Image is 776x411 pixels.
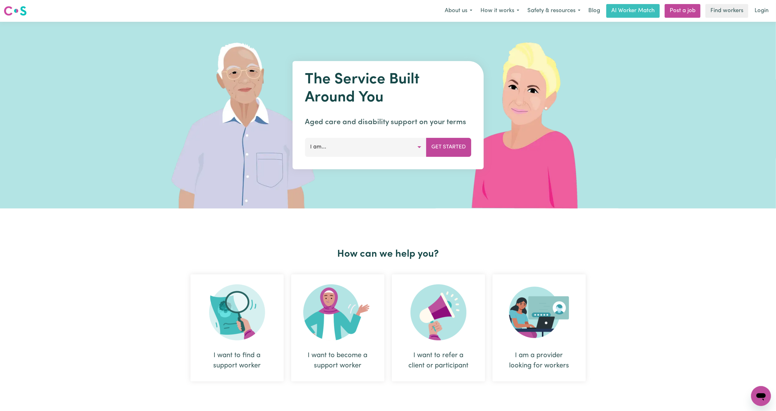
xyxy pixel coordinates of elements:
[509,284,569,340] img: Provider
[4,5,27,16] img: Careseekers logo
[305,117,471,128] p: Aged care and disability support on your terms
[291,274,384,381] div: I want to become a support worker
[305,71,471,107] h1: The Service Built Around You
[426,138,471,156] button: Get Started
[507,350,571,371] div: I am a provider looking for workers
[523,4,585,17] button: Safety & resources
[209,284,265,340] img: Search
[751,386,771,406] iframe: Button to launch messaging window, conversation in progress
[411,284,466,340] img: Refer
[751,4,772,18] a: Login
[191,274,284,381] div: I want to find a support worker
[665,4,700,18] a: Post a job
[4,4,27,18] a: Careseekers logo
[303,284,372,340] img: Become Worker
[705,4,748,18] a: Find workers
[441,4,476,17] button: About us
[407,350,470,371] div: I want to refer a client or participant
[606,4,660,18] a: AI Worker Match
[187,248,590,260] h2: How can we help you?
[585,4,604,18] a: Blog
[476,4,523,17] button: How it works
[306,350,370,371] div: I want to become a support worker
[392,274,485,381] div: I want to refer a client or participant
[305,138,426,156] button: I am...
[205,350,269,371] div: I want to find a support worker
[493,274,586,381] div: I am a provider looking for workers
